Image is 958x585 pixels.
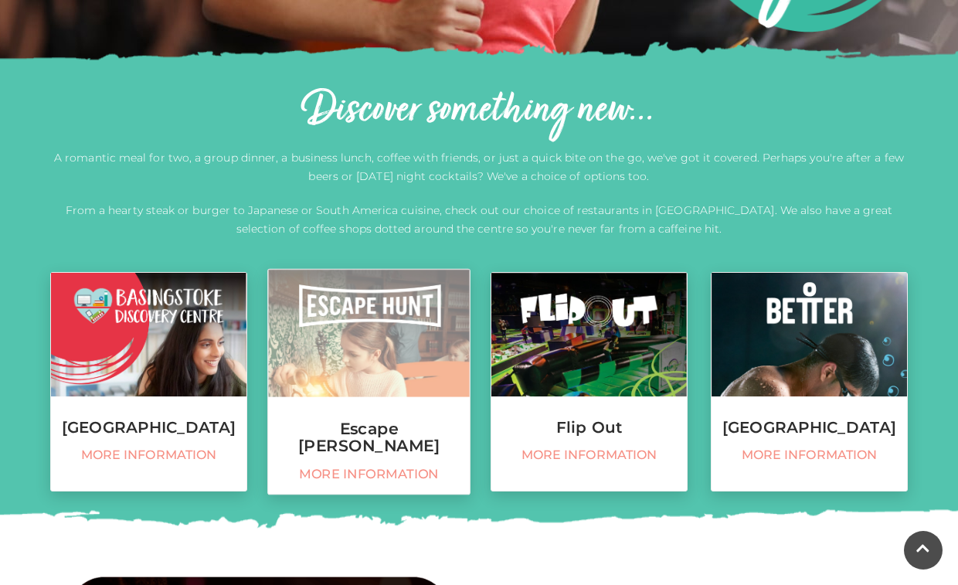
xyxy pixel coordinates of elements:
span: More information [499,447,679,463]
h3: [GEOGRAPHIC_DATA] [712,420,907,436]
span: More information [277,466,462,482]
h2: Discover something new... [50,87,908,136]
img: Escape Hunt, Festival Place, Basingstoke [268,270,470,397]
h3: Flip Out [491,420,687,436]
h3: Escape [PERSON_NAME] [268,420,470,454]
h3: [GEOGRAPHIC_DATA] [51,420,246,436]
span: More information [59,447,239,463]
p: From a hearty steak or burger to Japanese or South America cuisine, check out our choice of resta... [50,201,908,238]
p: A romantic meal for two, a group dinner, a business lunch, coffee with friends, or just a quick b... [50,148,908,185]
span: More information [719,447,899,463]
